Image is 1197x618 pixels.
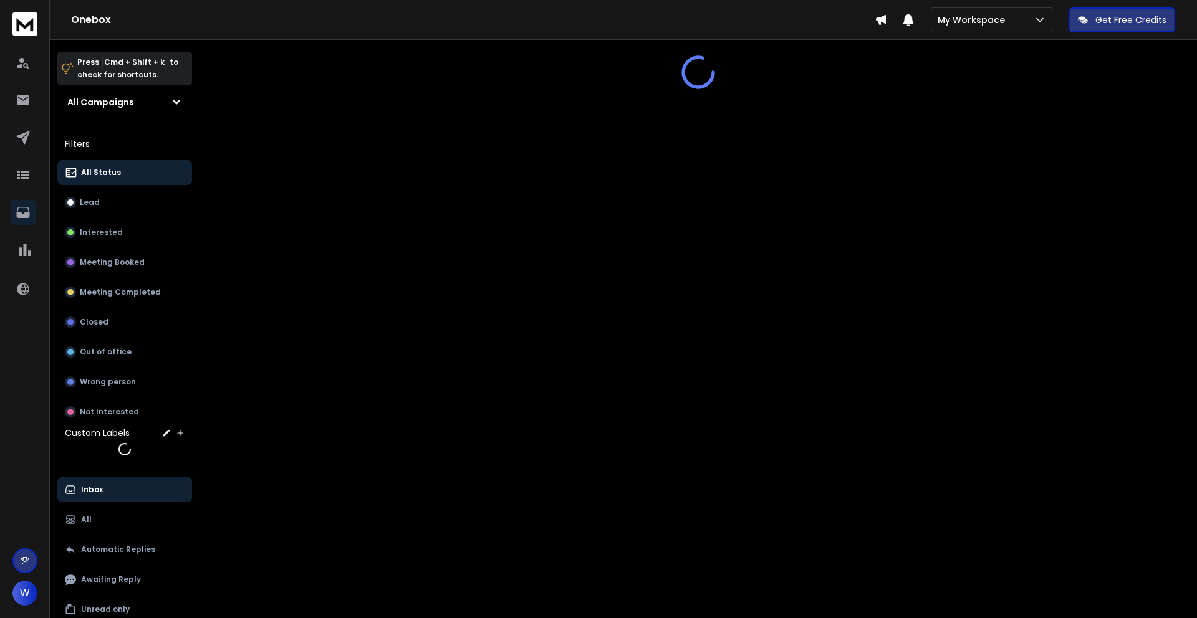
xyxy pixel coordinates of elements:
[81,515,92,525] p: All
[102,55,166,69] span: Cmd + Shift + k
[81,604,130,614] p: Unread only
[80,317,108,327] p: Closed
[57,399,192,424] button: Not Interested
[81,485,103,495] p: Inbox
[12,12,37,36] img: logo
[80,197,100,207] p: Lead
[80,227,123,237] p: Interested
[81,168,121,178] p: All Status
[80,407,139,417] p: Not Interested
[57,310,192,335] button: Closed
[81,574,141,584] p: Awaiting Reply
[1069,7,1175,32] button: Get Free Credits
[57,340,192,364] button: Out of office
[80,347,132,357] p: Out of office
[77,56,178,81] p: Press to check for shortcuts.
[1095,14,1166,26] p: Get Free Credits
[57,90,192,115] button: All Campaigns
[81,544,155,554] p: Automatic Replies
[57,135,192,153] h3: Filters
[57,280,192,305] button: Meeting Completed
[938,14,1010,26] p: My Workspace
[12,581,37,606] button: W
[57,220,192,245] button: Interested
[80,257,145,267] p: Meeting Booked
[57,190,192,215] button: Lead
[57,507,192,532] button: All
[67,96,134,108] h1: All Campaigns
[71,12,875,27] h1: Onebox
[80,287,161,297] p: Meeting Completed
[57,477,192,502] button: Inbox
[65,427,130,439] h3: Custom Labels
[57,369,192,394] button: Wrong person
[57,250,192,275] button: Meeting Booked
[80,377,136,387] p: Wrong person
[57,537,192,562] button: Automatic Replies
[57,160,192,185] button: All Status
[57,567,192,592] button: Awaiting Reply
